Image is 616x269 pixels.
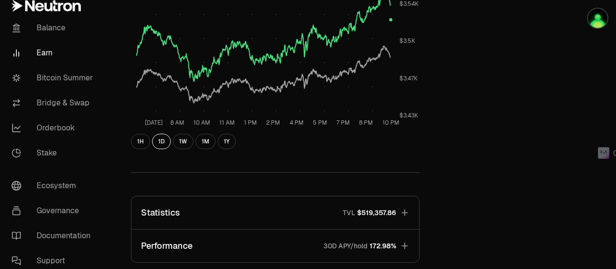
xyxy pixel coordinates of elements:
[266,119,280,127] tspan: 2 PM
[131,230,419,262] button: Performance30D APY/hold172.98%
[152,134,171,149] button: 1D
[141,206,180,219] p: Statistics
[370,241,396,251] span: 172.98%
[359,119,373,127] tspan: 8 PM
[131,134,150,149] button: 1H
[313,119,327,127] tspan: 5 PM
[218,134,236,149] button: 1Y
[195,134,216,149] button: 1M
[399,112,418,119] tspan: $3.43K
[343,208,355,218] p: TVL
[145,119,163,127] tspan: [DATE]
[290,119,304,127] tspan: 4 PM
[4,90,104,115] a: Bridge & Swap
[4,40,104,65] a: Earn
[4,115,104,141] a: Orderbook
[323,241,368,251] p: 30D APY/hold
[357,208,396,218] span: $519,357.86
[244,119,257,127] tspan: 1 PM
[193,119,210,127] tspan: 10 AM
[336,119,350,127] tspan: 7 PM
[399,75,418,82] tspan: $3.47K
[170,119,184,127] tspan: 8 AM
[141,239,192,253] p: Performance
[588,9,607,28] img: Kycka wallet
[131,196,419,229] button: StatisticsTVL$519,357.86
[4,15,104,40] a: Balance
[219,119,235,127] tspan: 11 AM
[173,134,193,149] button: 1W
[4,173,104,198] a: Ecosystem
[399,37,415,45] tspan: $3.5K
[4,198,104,223] a: Governance
[4,65,104,90] a: Bitcoin Summer
[4,223,104,248] a: Documentation
[4,141,104,166] a: Stake
[383,119,399,127] tspan: 10 PM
